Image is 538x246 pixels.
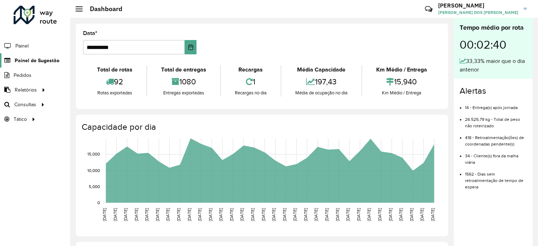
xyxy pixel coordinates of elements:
text: [DATE] [250,208,255,221]
text: 0 [97,200,100,205]
div: Total de rotas [85,65,145,74]
text: [DATE] [420,208,424,221]
h2: Dashboard [83,5,122,13]
text: [DATE] [113,208,117,221]
text: [DATE] [271,208,276,221]
div: Rotas exportadas [85,89,145,97]
span: Pedidos [14,72,31,79]
div: Recargas [223,65,279,74]
text: 10,000 [87,168,100,173]
text: [DATE] [218,208,223,221]
div: Média de ocupação no dia [283,89,360,97]
text: [DATE] [208,208,213,221]
div: 92 [85,74,145,89]
text: [DATE] [176,208,181,221]
text: [DATE] [303,208,308,221]
div: Entregas exportadas [149,89,218,97]
label: Data [83,29,97,38]
text: [DATE] [335,208,340,221]
a: Contato Rápido [421,1,436,17]
text: [DATE] [240,208,244,221]
button: Choose Date [185,40,197,54]
li: 1562 - Dias sem retroalimentação de tempo de espera [465,166,527,190]
div: Média Capacidade [283,65,360,74]
h4: Alertas [460,86,527,96]
span: [PERSON_NAME] DOS [PERSON_NAME] [438,9,518,16]
text: [DATE] [430,208,435,221]
div: 33,33% maior que o dia anterior [460,57,527,74]
text: [DATE] [282,208,287,221]
div: Km Médio / Entrega [364,65,439,74]
div: 197,43 [283,74,360,89]
li: 14 - Entrega(s) após jornada [465,99,527,111]
li: 26.525,79 kg - Total de peso não roteirizado [465,111,527,129]
div: Tempo médio por rota [460,23,527,33]
h3: [PERSON_NAME] [438,2,518,9]
text: [DATE] [197,208,202,221]
li: 418 - Retroalimentação(ões) de coordenadas pendente(s) [465,129,527,147]
text: [DATE] [134,208,139,221]
text: [DATE] [102,208,107,221]
div: Total de entregas [149,65,218,74]
text: [DATE] [314,208,319,221]
text: [DATE] [324,208,329,221]
text: 15,000 [87,152,100,157]
h4: Capacidade por dia [82,122,441,132]
div: 15,940 [364,74,439,89]
text: [DATE] [367,208,372,221]
div: 1080 [149,74,218,89]
text: [DATE] [398,208,403,221]
text: [DATE] [123,208,128,221]
text: [DATE] [388,208,393,221]
div: 1 [223,74,279,89]
text: [DATE] [292,208,297,221]
text: [DATE] [345,208,350,221]
span: Consultas [14,101,36,108]
span: Tático [14,115,27,123]
text: [DATE] [165,208,170,221]
span: Relatórios [15,86,37,94]
text: [DATE] [155,208,160,221]
text: [DATE] [409,208,414,221]
text: [DATE] [144,208,149,221]
div: 00:02:40 [460,33,527,57]
text: [DATE] [377,208,382,221]
text: [DATE] [229,208,234,221]
text: 5,000 [89,184,100,189]
div: Recargas no dia [223,89,279,97]
span: Painel de Sugestão [15,57,59,64]
text: [DATE] [356,208,361,221]
li: 34 - Cliente(s) fora da malha viária [465,147,527,166]
span: Painel [15,42,29,50]
text: [DATE] [187,208,192,221]
div: Km Médio / Entrega [364,89,439,97]
text: [DATE] [261,208,266,221]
